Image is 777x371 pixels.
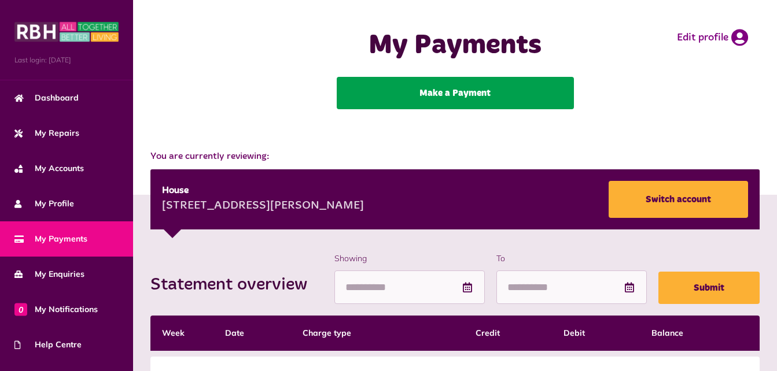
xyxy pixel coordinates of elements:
[14,303,27,316] span: 0
[337,77,574,109] a: Make a Payment
[291,316,464,351] th: Charge type
[150,150,760,164] span: You are currently reviewing:
[14,339,82,351] span: Help Centre
[14,303,98,316] span: My Notifications
[162,184,364,198] div: House
[150,274,319,295] h2: Statement overview
[334,253,485,265] label: Showing
[552,316,640,351] th: Debit
[14,55,119,65] span: Last login: [DATE]
[14,20,119,43] img: MyRBH
[14,233,87,245] span: My Payments
[640,316,760,351] th: Balance
[496,253,647,265] label: To
[162,198,364,215] div: [STREET_ADDRESS][PERSON_NAME]
[14,268,84,280] span: My Enquiries
[14,198,74,210] span: My Profile
[609,181,748,218] a: Switch account
[658,272,760,304] button: Submit
[305,29,605,62] h1: My Payments
[213,316,291,351] th: Date
[150,316,213,351] th: Week
[677,29,748,46] a: Edit profile
[14,127,79,139] span: My Repairs
[14,92,79,104] span: Dashboard
[14,162,84,175] span: My Accounts
[464,316,552,351] th: Credit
